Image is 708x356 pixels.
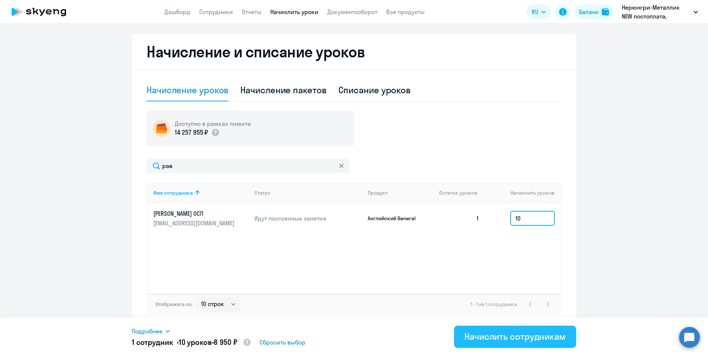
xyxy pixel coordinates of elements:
[153,219,236,227] p: [EMAIL_ADDRESS][DOMAIN_NAME]
[132,337,251,348] h5: 1 сотрудник • •
[368,189,434,196] div: Продукт
[579,7,599,16] div: Баланс
[368,189,388,196] div: Продукт
[153,120,170,137] img: wallet-circle.png
[439,189,477,196] span: Остаток уроков
[270,8,318,16] a: Начислить уроки
[153,189,248,196] div: Имя сотрудника
[386,8,425,16] a: Все продукты
[147,43,561,61] h2: Начисление и списание уроков
[575,4,614,19] button: Балансbalance
[602,8,609,16] img: balance
[471,301,517,308] span: 1 - 1 из 1 сотрудника
[179,337,212,347] span: 10 уроков
[153,209,236,218] p: [PERSON_NAME] ОСП
[153,189,193,196] div: Имя сотрудника
[527,4,551,19] button: RU
[254,214,362,222] p: Идут постоянные занятия
[132,327,163,336] span: Подробнее
[153,209,248,227] a: [PERSON_NAME] ОСП[EMAIL_ADDRESS][DOMAIN_NAME]
[433,203,485,234] td: 1
[242,8,261,16] a: Отчеты
[156,301,193,308] span: Отображать по:
[454,326,576,348] button: Начислить сотрудникам
[254,189,270,196] div: Статус
[260,338,305,347] span: Сбросить выбор
[147,84,228,96] div: Начисление уроков
[464,330,566,342] div: Начислить сотрудникам
[327,8,377,16] a: Документооборот
[175,120,251,128] h5: Доступно в рамках лимита
[485,183,561,203] th: Начислить уроков
[164,8,190,16] a: Дашборд
[240,84,326,96] div: Начисление пакетов
[338,84,411,96] div: Списание уроков
[199,8,233,16] a: Сотрудники
[214,337,237,347] span: 8 950 ₽
[622,3,691,21] p: Нерюнгри-Металлик NEW постоплата, НОРДГОЛД МЕНЕДЖМЕНТ, ООО
[254,189,362,196] div: Статус
[175,128,208,137] p: 14 257 955 ₽
[368,215,423,222] p: Английский General
[618,3,702,21] button: Нерюнгри-Металлик NEW постоплата, НОРДГОЛД МЕНЕДЖМЕНТ, ООО
[439,189,485,196] div: Остаток уроков
[147,158,350,173] input: Поиск по имени, email, продукту или статусу
[532,7,538,16] span: RU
